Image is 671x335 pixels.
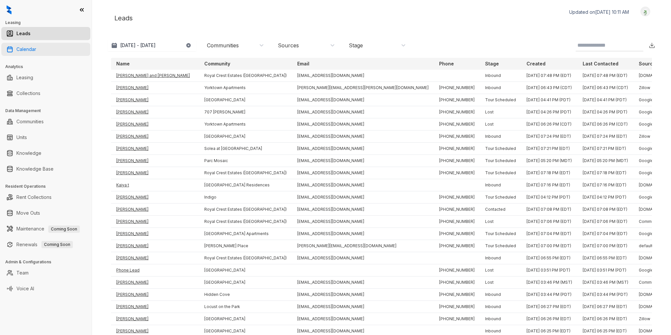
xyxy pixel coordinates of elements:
td: [PERSON_NAME] [111,216,199,228]
td: [DATE] 06:27 PM (EDT) [577,301,634,313]
div: Sources [278,42,299,49]
td: [DATE] 07:04 PM (EDT) [577,228,634,240]
td: [PERSON_NAME] [111,167,199,179]
td: Inbound [480,301,521,313]
td: [EMAIL_ADDRESS][DOMAIN_NAME] [292,252,434,264]
li: Knowledge Base [1,162,90,176]
td: [DATE] 04:12 PM (PDT) [521,191,577,203]
td: [PHONE_NUMBER] [434,276,480,289]
img: SearchIcon [636,42,642,48]
td: [PHONE_NUMBER] [434,301,480,313]
td: [DATE] 07:16 PM (EDT) [521,179,577,191]
td: [PHONE_NUMBER] [434,94,480,106]
img: logo [7,5,11,14]
td: Tour Scheduled [480,228,521,240]
td: [PHONE_NUMBER] [434,264,480,276]
td: [DATE] 07:00 PM (EDT) [521,240,577,252]
td: [PERSON_NAME] and [PERSON_NAME] [111,70,199,82]
li: Calendar [1,43,90,56]
td: [DATE] 07:04 PM (EDT) [521,228,577,240]
td: [GEOGRAPHIC_DATA] [199,313,292,325]
li: Units [1,131,90,144]
td: [PHONE_NUMBER] [434,106,480,118]
td: [DATE] 07:08 PM (EDT) [521,203,577,216]
li: Collections [1,87,90,100]
td: [PHONE_NUMBER] [434,191,480,203]
a: Move Outs [16,206,40,220]
li: Maintenance [1,222,90,235]
td: [PERSON_NAME] [111,228,199,240]
p: [DATE] - [DATE] [120,42,156,49]
p: Email [297,60,309,67]
td: [PERSON_NAME] [111,252,199,264]
td: [DATE] 03:44 PM (PDT) [521,289,577,301]
td: Royal Crest Estates ([GEOGRAPHIC_DATA]) [199,70,292,82]
h3: Analytics [5,64,92,70]
td: [DATE] 07:21 PM (EDT) [521,143,577,155]
a: Communities [16,115,44,128]
li: Communities [1,115,90,128]
td: [DATE] 03:44 PM (PDT) [577,289,634,301]
td: [PERSON_NAME] [111,106,199,118]
td: [PHONE_NUMBER] [434,313,480,325]
td: [DATE] 05:20 PM (MDT) [521,155,577,167]
td: [DATE] 04:41 PM (PDT) [577,94,634,106]
td: [DATE] 06:27 PM (EDT) [521,301,577,313]
td: Inbound [480,289,521,301]
li: Knowledge [1,147,90,160]
td: Tour Scheduled [480,143,521,155]
li: Leasing [1,71,90,84]
td: Kaiya t [111,179,199,191]
td: Inbound [480,313,521,325]
a: Knowledge Base [16,162,54,176]
td: [GEOGRAPHIC_DATA] Apartments [199,228,292,240]
td: Contacted [480,203,521,216]
a: RenewalsComing Soon [16,238,73,251]
button: [DATE] - [DATE] [108,39,196,51]
td: [EMAIL_ADDRESS][DOMAIN_NAME] [292,143,434,155]
a: Units [16,131,27,144]
td: [PHONE_NUMBER] [434,289,480,301]
td: Locust on the Park [199,301,292,313]
td: Lost [480,276,521,289]
td: [EMAIL_ADDRESS][DOMAIN_NAME] [292,289,434,301]
td: [DATE] 03:51 PM (PDT) [577,264,634,276]
td: [DATE] 06:55 PM (EDT) [521,252,577,264]
td: Lost [480,216,521,228]
p: Source [639,60,656,67]
td: Inbound [480,252,521,264]
td: [PERSON_NAME] [111,118,199,131]
td: Royal Crest Estates ([GEOGRAPHIC_DATA]) [199,203,292,216]
td: [DATE] 04:41 PM (PDT) [521,94,577,106]
td: [DATE] 04:26 PM (PDT) [521,106,577,118]
td: [DATE] 05:20 PM (MDT) [577,155,634,167]
li: Renewals [1,238,90,251]
a: Voice AI [16,282,34,295]
td: [PERSON_NAME] [111,155,199,167]
td: [EMAIL_ADDRESS][DOMAIN_NAME] [292,203,434,216]
td: [PERSON_NAME] [111,131,199,143]
td: [EMAIL_ADDRESS][DOMAIN_NAME] [292,191,434,203]
td: Inbound [480,82,521,94]
td: [DATE] 07:18 PM (EDT) [521,167,577,179]
li: Voice AI [1,282,90,295]
td: [DATE] 04:12 PM (PDT) [577,191,634,203]
td: [PERSON_NAME] [111,289,199,301]
td: [EMAIL_ADDRESS][DOMAIN_NAME] [292,70,434,82]
a: Leasing [16,71,33,84]
td: [DATE] 04:26 PM (PDT) [577,106,634,118]
td: [GEOGRAPHIC_DATA] [199,264,292,276]
p: Phone [439,60,454,67]
td: [PERSON_NAME] [111,203,199,216]
td: [EMAIL_ADDRESS][DOMAIN_NAME] [292,216,434,228]
td: [PHONE_NUMBER] [434,131,480,143]
td: Indigo [199,191,292,203]
td: [PERSON_NAME] Place [199,240,292,252]
td: [PERSON_NAME] [111,94,199,106]
td: [PERSON_NAME][EMAIL_ADDRESS][PERSON_NAME][DOMAIN_NAME] [292,82,434,94]
td: [DATE] 06:26 PM (EDT) [577,313,634,325]
td: [DATE] 03:46 PM (MST) [521,276,577,289]
td: [PHONE_NUMBER] [434,240,480,252]
td: [DATE] 06:26 PM (CDT) [521,118,577,131]
td: [PHONE_NUMBER] [434,203,480,216]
